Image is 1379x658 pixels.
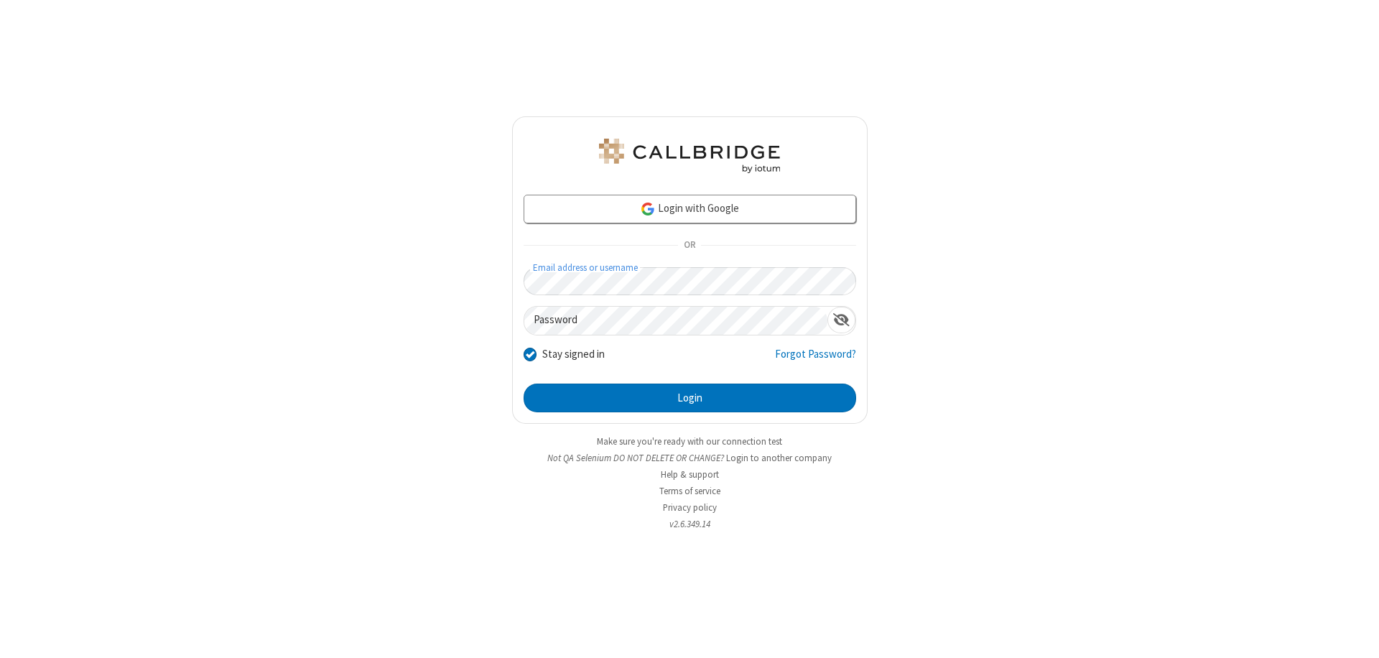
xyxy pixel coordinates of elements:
button: Login [524,384,856,412]
a: Terms of service [659,485,720,497]
span: OR [678,236,701,256]
img: google-icon.png [640,201,656,217]
div: Show password [827,307,855,333]
li: Not QA Selenium DO NOT DELETE OR CHANGE? [512,451,868,465]
a: Login with Google [524,195,856,223]
button: Login to another company [726,451,832,465]
input: Password [524,307,827,335]
a: Privacy policy [663,501,717,514]
input: Email address or username [524,267,856,295]
a: Make sure you're ready with our connection test [597,435,782,448]
a: Forgot Password? [775,346,856,374]
a: Help & support [661,468,719,481]
label: Stay signed in [542,346,605,363]
li: v2.6.349.14 [512,517,868,531]
img: QA Selenium DO NOT DELETE OR CHANGE [596,139,783,173]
